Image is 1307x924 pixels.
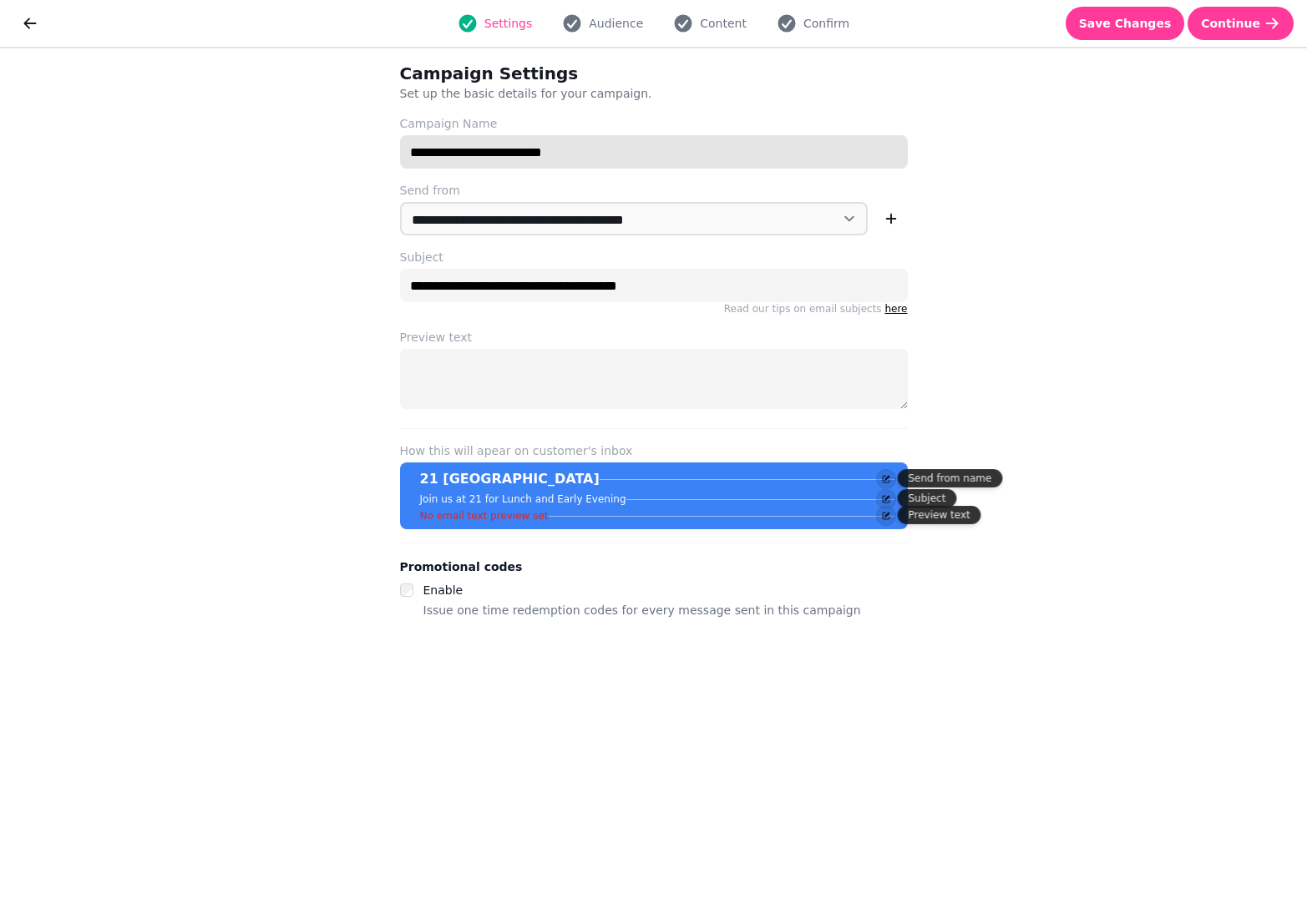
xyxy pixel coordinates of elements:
button: go back [13,7,47,40]
span: Audience [589,15,643,32]
label: Enable [423,583,464,597]
label: Campaign Name [400,115,908,132]
p: Read our tips on email subjects [400,302,908,316]
button: Save Changes [1066,7,1185,40]
div: Send from name [898,469,1003,487]
div: Preview text [898,506,981,524]
p: Join us at 21 for Lunch and Early Evening [420,492,626,506]
p: 21 [GEOGRAPHIC_DATA] [420,469,600,489]
legend: Promotional codes [400,557,523,577]
label: Send from [400,182,908,199]
a: here [884,303,907,315]
span: Content [700,15,747,32]
button: Continue [1188,7,1294,40]
h2: Campaign Settings [400,62,721,85]
label: Preview text [400,329,908,346]
span: Save Changes [1079,18,1172,29]
span: Settings [484,15,532,32]
p: Set up the basic details for your campaign. [400,85,828,102]
p: No email text preview set [420,509,549,523]
span: Continue [1201,18,1260,29]
label: Subject [400,249,908,265]
label: How this will apear on customer's inbox [400,442,908,459]
div: Subject [898,489,957,507]
span: Confirm [803,15,849,32]
p: Issue one time redemption codes for every message sent in this campaign [423,600,861,620]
